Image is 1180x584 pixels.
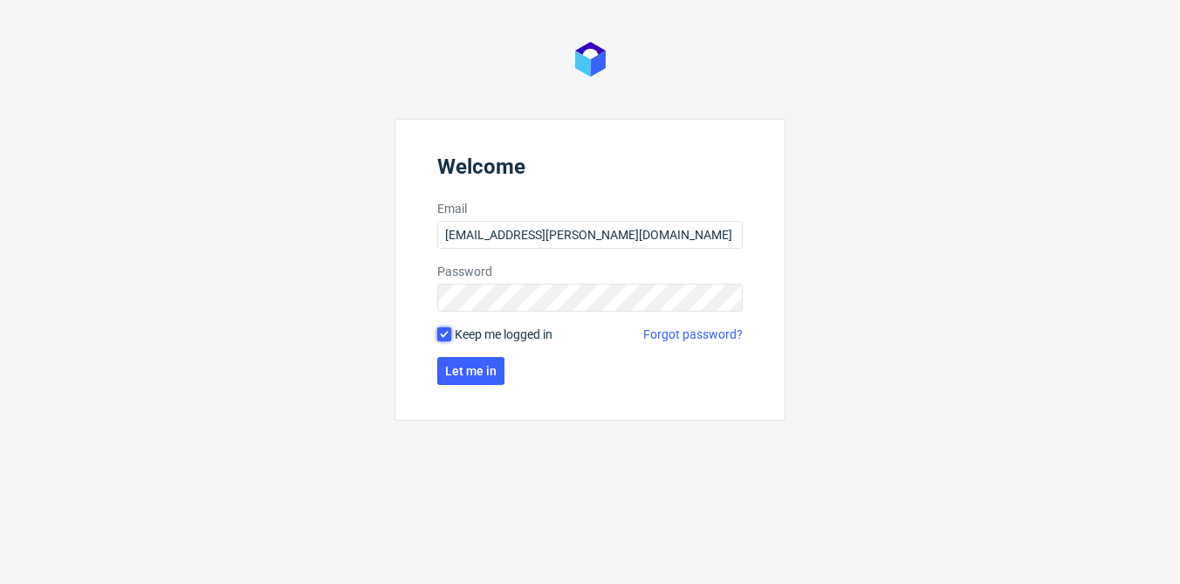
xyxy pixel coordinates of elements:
label: Email [437,200,743,217]
label: Password [437,263,743,280]
header: Welcome [437,155,743,186]
span: Keep me logged in [455,326,552,343]
a: Forgot password? [643,326,743,343]
button: Let me in [437,357,504,385]
span: Let me in [445,365,497,377]
input: you@youremail.com [437,221,743,249]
